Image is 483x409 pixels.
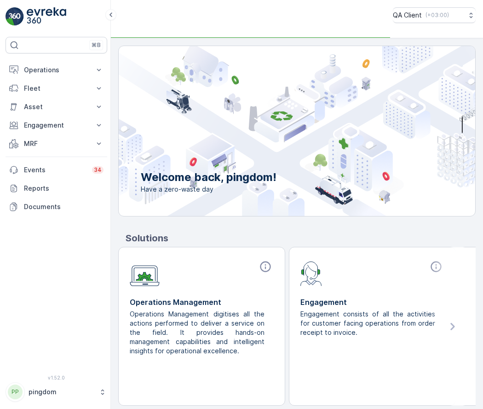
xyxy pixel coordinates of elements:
button: Asset [6,98,107,116]
p: Reports [24,184,103,193]
button: PPpingdom [6,382,107,402]
p: Engagement [24,121,89,130]
img: logo_light-DOdMpM7g.png [27,7,66,26]
a: Documents [6,198,107,216]
p: Events [24,165,86,175]
img: city illustration [77,46,475,216]
p: ⌘B [92,41,101,49]
button: MRF [6,134,107,153]
p: Welcome back, pingdom! [141,170,276,185]
p: Operations [24,65,89,75]
p: Asset [24,102,89,111]
p: QA Client [393,11,422,20]
p: Operations Management digitises all the actions performed to deliver a service on the field. It p... [130,310,266,356]
div: PP [8,385,23,399]
p: Solutions [126,231,476,245]
a: Events34 [6,161,107,179]
button: Operations [6,61,107,79]
span: v 1.52.0 [6,375,107,380]
a: Reports [6,179,107,198]
button: Engagement [6,116,107,134]
p: Engagement consists of all the activities for customer facing operations from order receipt to in... [300,310,437,337]
button: Fleet [6,79,107,98]
img: module-icon [300,260,322,286]
p: 34 [94,166,102,174]
span: Have a zero-waste day [141,185,276,194]
p: Operations Management [130,297,274,308]
p: Fleet [24,84,89,93]
img: logo [6,7,24,26]
p: Engagement [300,297,444,308]
p: ( +03:00 ) [425,12,449,19]
p: pingdom [29,387,94,397]
button: QA Client(+03:00) [393,7,476,23]
p: MRF [24,139,89,148]
img: module-icon [130,260,160,286]
p: Documents [24,202,103,211]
